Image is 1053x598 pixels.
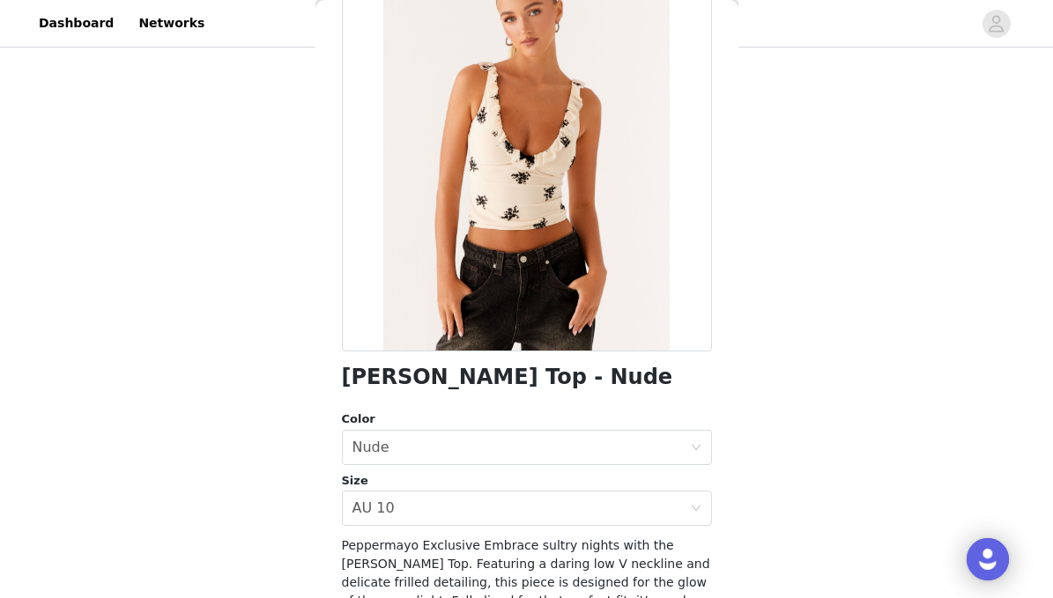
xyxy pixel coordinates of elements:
a: Dashboard [28,4,124,43]
a: Networks [128,4,215,43]
div: AU 10 [352,491,395,525]
div: Color [342,410,712,428]
div: avatar [988,10,1005,38]
div: Open Intercom Messenger [967,538,1009,580]
div: Size [342,472,712,490]
div: Nude [352,431,389,464]
h1: [PERSON_NAME] Top - Nude [342,365,673,389]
